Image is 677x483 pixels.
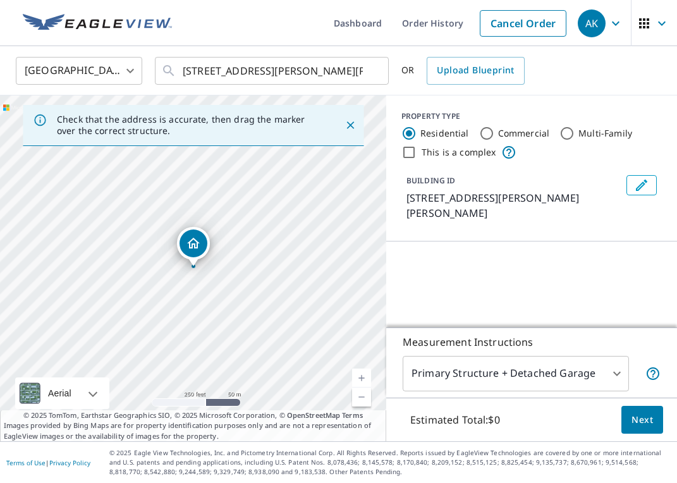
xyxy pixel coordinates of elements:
a: Terms of Use [6,458,46,467]
p: Measurement Instructions [403,334,661,350]
label: Commercial [498,127,550,140]
label: This is a complex [422,146,496,159]
p: © 2025 Eagle View Technologies, Inc. and Pictometry International Corp. All Rights Reserved. Repo... [109,448,671,477]
div: OR [401,57,525,85]
div: [GEOGRAPHIC_DATA] [16,53,142,89]
p: BUILDING ID [406,175,455,186]
img: EV Logo [23,14,172,33]
div: Primary Structure + Detached Garage [403,356,629,391]
input: Search by address or latitude-longitude [183,53,363,89]
a: Cancel Order [480,10,566,37]
a: Terms [342,410,363,420]
label: Residential [420,127,469,140]
p: Check that the address is accurate, then drag the marker over the correct structure. [57,114,322,137]
span: Next [631,412,653,428]
span: © 2025 TomTom, Earthstar Geographics SIO, © 2025 Microsoft Corporation, © [23,410,363,421]
div: Aerial [44,377,75,409]
a: OpenStreetMap [287,410,340,420]
p: | [6,459,90,467]
a: Current Level 17, Zoom In [352,369,371,388]
label: Multi-Family [578,127,632,140]
button: Next [621,406,663,434]
button: Close [342,117,358,133]
span: Upload Blueprint [437,63,514,78]
p: [STREET_ADDRESS][PERSON_NAME][PERSON_NAME] [406,190,621,221]
div: Dropped pin, building 1, Residential property, 18 Barlow Ave Sewell, NJ 08080 [177,227,210,266]
a: Current Level 17, Zoom Out [352,388,371,407]
div: AK [578,9,606,37]
p: Estimated Total: $0 [400,406,510,434]
span: Your report will include the primary structure and a detached garage if one exists. [645,366,661,381]
a: Upload Blueprint [427,57,524,85]
a: Privacy Policy [49,458,90,467]
div: Aerial [15,377,109,409]
button: Edit building 1 [626,175,657,195]
div: PROPERTY TYPE [401,111,662,122]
